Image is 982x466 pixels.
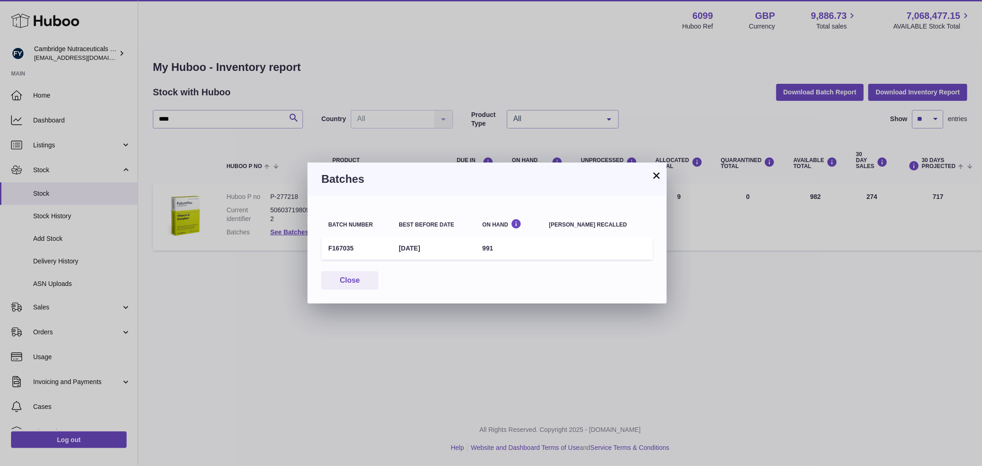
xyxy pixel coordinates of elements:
td: F167035 [321,237,392,260]
td: 991 [476,237,542,260]
div: [PERSON_NAME] recalled [549,222,646,228]
div: On Hand [482,219,535,227]
h3: Batches [321,172,653,186]
div: Best before date [399,222,468,228]
button: × [651,170,662,181]
div: Batch number [328,222,385,228]
button: Close [321,271,378,290]
td: [DATE] [392,237,475,260]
